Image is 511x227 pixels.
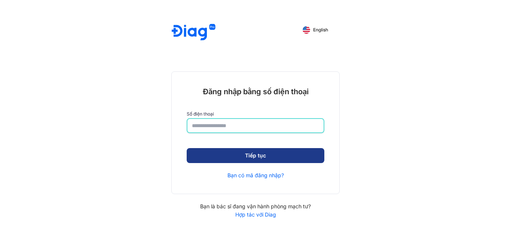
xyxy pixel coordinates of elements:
div: Bạn là bác sĩ đang vận hành phòng mạch tư? [171,203,340,210]
img: English [303,26,310,34]
label: Số điện thoại [187,111,324,117]
a: Hợp tác với Diag [171,211,340,218]
div: Đăng nhập bằng số điện thoại [187,87,324,96]
button: English [297,24,333,36]
span: English [313,27,328,33]
a: Bạn có mã đăng nhập? [227,172,284,179]
button: Tiếp tục [187,148,324,163]
img: logo [172,24,215,42]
